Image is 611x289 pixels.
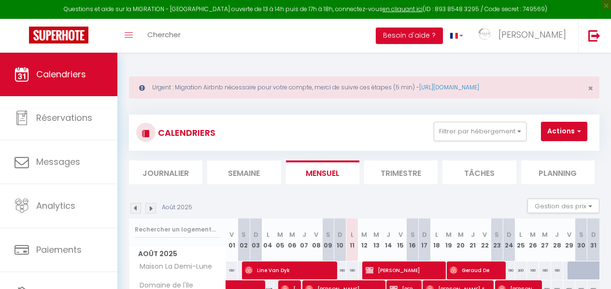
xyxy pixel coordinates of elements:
[310,218,322,261] th: 08
[129,76,599,99] div: Urgent : Migration Airbnb nécessaire pour votre compte, merci de suivre ces étapes (5 min) -
[503,218,515,261] th: 24
[567,230,571,239] abbr: V
[238,218,250,261] th: 02
[575,218,587,261] th: 30
[519,230,522,239] abbr: L
[226,218,238,261] th: 01
[36,200,75,212] span: Analytics
[507,230,512,239] abbr: D
[314,230,318,239] abbr: V
[376,28,443,44] button: Besoin d'aide ?
[521,160,595,184] li: Planning
[551,261,563,279] div: 180
[286,218,298,261] th: 06
[407,218,419,261] th: 16
[346,261,358,279] div: 180
[373,230,379,239] abbr: M
[361,230,367,239] abbr: M
[588,82,593,94] span: ×
[254,230,258,239] abbr: D
[419,218,431,261] th: 17
[588,84,593,93] button: Close
[527,218,539,261] th: 26
[563,218,575,261] th: 29
[541,122,587,141] button: Actions
[366,261,439,279] span: [PERSON_NAME]
[458,230,464,239] abbr: M
[250,218,262,261] th: 03
[539,261,551,279] div: 180
[36,112,92,124] span: Réservations
[386,230,390,239] abbr: J
[298,218,310,261] th: 07
[470,19,578,53] a: ... [PERSON_NAME]
[36,244,82,256] span: Paiements
[364,160,438,184] li: Trimestre
[262,218,274,261] th: 04
[551,218,563,261] th: 28
[383,5,423,13] a: en cliquant ici
[326,230,330,239] abbr: S
[129,247,226,261] span: Août 2025
[555,230,559,239] abbr: J
[442,218,455,261] th: 19
[530,230,536,239] abbr: M
[467,218,479,261] th: 21
[267,230,270,239] abbr: L
[527,261,539,279] div: 180
[442,160,516,184] li: Tâches
[395,218,407,261] th: 15
[129,160,202,184] li: Journalier
[277,230,283,239] abbr: M
[430,218,442,261] th: 18
[455,218,467,261] th: 20
[334,261,346,279] div: 180
[446,230,452,239] abbr: M
[370,218,383,261] th: 13
[471,230,475,239] abbr: J
[358,218,370,261] th: 12
[334,218,346,261] th: 10
[245,261,330,279] span: Line Van Dyk
[156,122,215,144] h3: CALENDRIERS
[419,83,479,91] a: [URL][DOMAIN_NAME]
[498,29,566,41] span: [PERSON_NAME]
[588,29,600,42] img: logout
[36,156,80,168] span: Messages
[207,160,281,184] li: Semaine
[398,230,403,239] abbr: V
[411,230,415,239] abbr: S
[515,218,527,261] th: 25
[478,28,492,42] img: ...
[286,160,359,184] li: Mensuel
[346,218,358,261] th: 11
[450,261,500,279] span: Geraud De
[29,27,88,43] img: Super Booking
[226,261,238,279] div: 160
[503,261,515,279] div: 180
[162,203,192,212] p: Août 2025
[527,199,599,213] button: Gestion des prix
[542,230,548,239] abbr: M
[131,261,214,272] span: Maison La Demi-Lune
[383,218,395,261] th: 14
[302,230,306,239] abbr: J
[140,19,188,53] a: Chercher
[515,261,527,279] div: 200
[434,122,526,141] button: Filtrer par hébergement
[587,218,599,261] th: 31
[483,230,487,239] abbr: V
[242,230,246,239] abbr: S
[435,230,438,239] abbr: L
[289,230,295,239] abbr: M
[135,221,220,238] input: Rechercher un logement...
[591,230,596,239] abbr: D
[36,68,86,80] span: Calendriers
[147,29,181,40] span: Chercher
[479,218,491,261] th: 22
[579,230,583,239] abbr: S
[491,218,503,261] th: 23
[229,230,234,239] abbr: V
[338,230,342,239] abbr: D
[422,230,427,239] abbr: D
